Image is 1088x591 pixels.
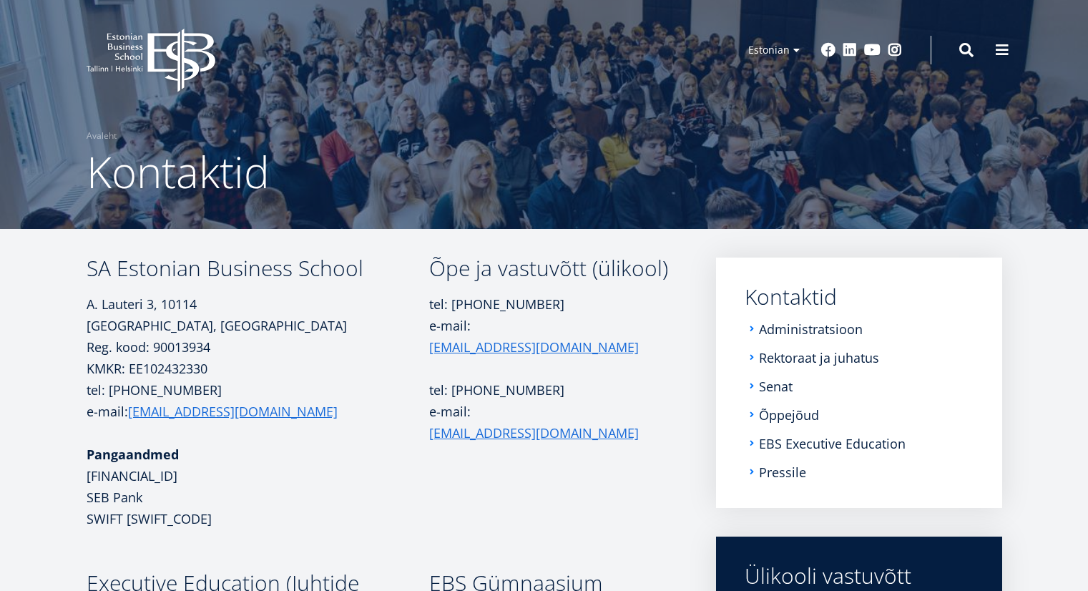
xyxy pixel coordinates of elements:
[429,401,675,444] p: e-mail:
[87,444,429,529] p: [FINANCIAL_ID] SEB Pank SWIFT [SWIFT_CODE]
[87,379,429,422] p: tel: [PHONE_NUMBER] e-mail:
[429,293,675,358] p: tel: [PHONE_NUMBER] e-mail:
[759,379,793,394] a: Senat
[888,43,902,57] a: Instagram
[745,286,974,308] a: Kontaktid
[821,43,835,57] a: Facebook
[87,129,117,143] a: Avaleht
[429,258,675,279] h3: Õpe ja vastuvõtt (ülikool)
[759,465,806,479] a: Pressile
[759,436,906,451] a: EBS Executive Education
[87,446,179,463] strong: Pangaandmed
[87,258,429,279] h3: SA Estonian Business School
[864,43,881,57] a: Youtube
[87,293,429,358] p: A. Lauteri 3, 10114 [GEOGRAPHIC_DATA], [GEOGRAPHIC_DATA] Reg. kood: 90013934
[87,358,429,379] p: KMKR: EE102432330
[759,351,879,365] a: Rektoraat ja juhatus
[429,422,639,444] a: [EMAIL_ADDRESS][DOMAIN_NAME]
[759,322,863,336] a: Administratsioon
[429,336,639,358] a: [EMAIL_ADDRESS][DOMAIN_NAME]
[429,379,675,401] p: tel: [PHONE_NUMBER]
[745,565,974,587] div: Ülikooli vastuvõtt
[759,408,819,422] a: Õppejõud
[87,142,270,201] span: Kontaktid
[843,43,857,57] a: Linkedin
[128,401,338,422] a: [EMAIL_ADDRESS][DOMAIN_NAME]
